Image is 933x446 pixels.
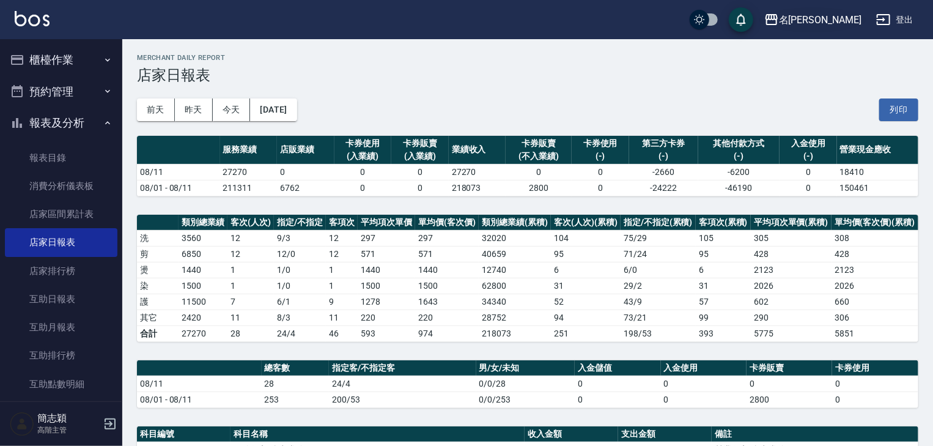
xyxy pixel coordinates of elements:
[394,137,446,150] div: 卡券販賣
[449,136,506,165] th: 業績收入
[696,262,751,278] td: 6
[415,278,479,294] td: 1500
[5,44,117,76] button: 櫃檯作業
[696,310,751,325] td: 99
[871,9,918,31] button: 登出
[621,262,696,278] td: 6 / 0
[137,278,179,294] td: 染
[751,310,832,325] td: 290
[220,180,278,196] td: 211311
[137,180,220,196] td: 08/01 - 08/11
[262,392,330,407] td: 253
[747,376,832,392] td: 0
[227,246,274,262] td: 12
[479,230,551,246] td: 32020
[415,246,479,262] td: 571
[476,392,575,407] td: 0/0/253
[230,426,525,442] th: 科目名稱
[358,262,415,278] td: 1440
[274,262,326,278] td: 1 / 0
[274,325,326,341] td: 24/4
[137,54,918,62] h2: Merchant Daily Report
[621,230,696,246] td: 75 / 29
[5,228,117,256] a: 店家日報表
[227,215,274,231] th: 客次(人次)
[5,144,117,172] a: 報表目錄
[661,376,747,392] td: 0
[415,262,479,278] td: 1440
[227,310,274,325] td: 11
[227,325,274,341] td: 28
[476,376,575,392] td: 0/0/28
[575,376,660,392] td: 0
[274,310,326,325] td: 8 / 3
[137,310,179,325] td: 其它
[415,294,479,310] td: 1643
[751,325,832,341] td: 5775
[696,215,751,231] th: 客項次(累積)
[698,180,780,196] td: -46190
[175,98,213,121] button: 昨天
[759,7,866,32] button: 名[PERSON_NAME]
[780,180,837,196] td: 0
[783,150,834,163] div: (-)
[262,360,330,376] th: 總客數
[137,376,262,392] td: 08/11
[5,313,117,341] a: 互助月報表
[551,215,621,231] th: 客次(人次)(累積)
[551,294,621,310] td: 52
[575,360,660,376] th: 入金儲值
[391,180,449,196] td: 0
[220,164,278,180] td: 27270
[337,137,389,150] div: 卡券使用
[837,180,918,196] td: 150461
[832,278,918,294] td: 2026
[179,325,227,341] td: 27270
[394,150,446,163] div: (入業績)
[5,285,117,313] a: 互助日報表
[37,412,100,425] h5: 簡志穎
[572,164,629,180] td: 0
[220,136,278,165] th: 服務業績
[137,67,918,84] h3: 店家日報表
[551,246,621,262] td: 95
[621,278,696,294] td: 29 / 2
[783,137,834,150] div: 入金使用
[337,150,389,163] div: (入業績)
[5,341,117,370] a: 互助排行榜
[832,246,918,262] td: 428
[5,257,117,285] a: 店家排行榜
[701,150,776,163] div: (-)
[509,150,569,163] div: (不入業績)
[621,294,696,310] td: 43 / 9
[358,230,415,246] td: 297
[575,150,626,163] div: (-)
[277,136,334,165] th: 店販業績
[712,426,918,442] th: 備註
[213,98,251,121] button: 今天
[358,310,415,325] td: 220
[632,137,695,150] div: 第三方卡券
[326,246,358,262] td: 12
[137,98,175,121] button: 前天
[227,294,274,310] td: 7
[274,246,326,262] td: 12 / 0
[575,392,660,407] td: 0
[509,137,569,150] div: 卡券販賣
[551,278,621,294] td: 31
[137,246,179,262] td: 剪
[479,325,551,341] td: 218073
[751,230,832,246] td: 305
[832,230,918,246] td: 308
[779,12,861,28] div: 名[PERSON_NAME]
[618,426,712,442] th: 支出金額
[621,325,696,341] td: 198/53
[415,325,479,341] td: 974
[5,370,117,398] a: 互助點數明細
[551,262,621,278] td: 6
[15,11,50,26] img: Logo
[832,360,918,376] th: 卡券使用
[632,150,695,163] div: (-)
[227,230,274,246] td: 12
[179,230,227,246] td: 3560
